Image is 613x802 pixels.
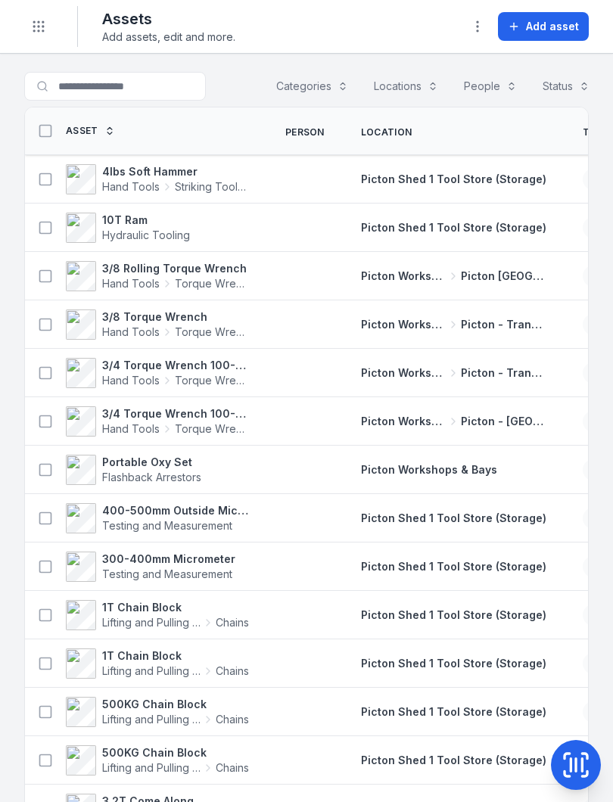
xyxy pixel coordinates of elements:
[102,373,160,388] span: Hand Tools
[102,8,235,30] h2: Assets
[102,615,201,630] span: Lifting and Pulling Tools
[66,261,249,291] a: 3/8 Rolling Torque WrenchHand ToolsTorque Wrench
[102,421,160,437] span: Hand Tools
[66,552,235,582] a: 300-400mm MicrometerTesting and Measurement
[361,462,497,477] a: Picton Workshops & Bays
[66,309,249,340] a: 3/8 Torque WrenchHand ToolsTorque Wrench
[361,173,546,185] span: Picton Shed 1 Tool Store (Storage)
[461,317,546,332] span: Picton - Transmission Bay
[266,72,358,101] button: Categories
[66,455,201,485] a: Portable Oxy SetFlashback Arrestors
[361,657,546,670] span: Picton Shed 1 Tool Store (Storage)
[461,365,546,381] span: Picton - Transmission Bay
[361,511,546,526] a: Picton Shed 1 Tool Store (Storage)
[102,600,249,615] strong: 1T Chain Block
[583,126,603,138] span: Tag
[285,126,325,138] span: Person
[102,697,249,712] strong: 500KG Chain Block
[526,19,579,34] span: Add asset
[361,172,546,187] a: Picton Shed 1 Tool Store (Storage)
[102,213,190,228] strong: 10T Ram
[361,365,546,381] a: Picton Workshops & BaysPicton - Transmission Bay
[216,664,249,679] span: Chains
[66,125,115,137] a: Asset
[102,760,201,776] span: Lifting and Pulling Tools
[361,511,546,524] span: Picton Shed 1 Tool Store (Storage)
[361,608,546,623] a: Picton Shed 1 Tool Store (Storage)
[216,615,249,630] span: Chains
[364,72,448,101] button: Locations
[66,125,98,137] span: Asset
[102,455,201,470] strong: Portable Oxy Set
[361,317,546,332] a: Picton Workshops & BaysPicton - Transmission Bay
[102,552,235,567] strong: 300-400mm Micrometer
[533,72,599,101] button: Status
[361,608,546,621] span: Picton Shed 1 Tool Store (Storage)
[361,754,546,766] span: Picton Shed 1 Tool Store (Storage)
[175,276,249,291] span: Torque Wrench
[361,560,546,573] span: Picton Shed 1 Tool Store (Storage)
[102,228,190,241] span: Hydraulic Tooling
[24,12,53,41] button: Toggle navigation
[102,179,160,194] span: Hand Tools
[102,358,249,373] strong: 3/4 Torque Wrench 100-600 ft/lbs 0320601267
[102,164,249,179] strong: 4lbs Soft Hammer
[361,317,447,332] span: Picton Workshops & Bays
[361,126,412,138] span: Location
[66,164,249,194] a: 4lbs Soft HammerHand ToolsStriking Tools / Hammers
[361,414,447,429] span: Picton Workshops & Bays
[102,745,249,760] strong: 500KG Chain Block
[102,30,235,45] span: Add assets, edit and more.
[361,365,447,381] span: Picton Workshops & Bays
[361,656,546,671] a: Picton Shed 1 Tool Store (Storage)
[102,712,201,727] span: Lifting and Pulling Tools
[216,760,249,776] span: Chains
[461,414,546,429] span: Picton - [GEOGRAPHIC_DATA]
[361,463,497,476] span: Picton Workshops & Bays
[498,12,589,41] button: Add asset
[361,220,546,235] a: Picton Shed 1 Tool Store (Storage)
[361,704,546,720] a: Picton Shed 1 Tool Store (Storage)
[216,712,249,727] span: Chains
[66,648,249,679] a: 1T Chain BlockLifting and Pulling ToolsChains
[102,503,249,518] strong: 400-500mm Outside Micrometer
[102,406,249,421] strong: 3/4 Torque Wrench 100-600 ft/lbs 447
[361,221,546,234] span: Picton Shed 1 Tool Store (Storage)
[361,269,447,284] span: Picton Workshops & Bays
[102,648,249,664] strong: 1T Chain Block
[361,269,546,284] a: Picton Workshops & BaysPicton [GEOGRAPHIC_DATA]
[66,358,249,388] a: 3/4 Torque Wrench 100-600 ft/lbs 0320601267Hand ToolsTorque Wrench
[175,325,249,340] span: Torque Wrench
[66,697,249,727] a: 500KG Chain BlockLifting and Pulling ToolsChains
[361,705,546,718] span: Picton Shed 1 Tool Store (Storage)
[461,269,546,284] span: Picton [GEOGRAPHIC_DATA]
[361,559,546,574] a: Picton Shed 1 Tool Store (Storage)
[102,471,201,483] span: Flashback Arrestors
[175,373,249,388] span: Torque Wrench
[102,664,201,679] span: Lifting and Pulling Tools
[66,745,249,776] a: 500KG Chain BlockLifting and Pulling ToolsChains
[66,600,249,630] a: 1T Chain BlockLifting and Pulling ToolsChains
[361,753,546,768] a: Picton Shed 1 Tool Store (Storage)
[66,406,249,437] a: 3/4 Torque Wrench 100-600 ft/lbs 447Hand ToolsTorque Wrench
[102,519,232,532] span: Testing and Measurement
[102,325,160,340] span: Hand Tools
[66,213,190,243] a: 10T RamHydraulic Tooling
[102,567,232,580] span: Testing and Measurement
[175,179,249,194] span: Striking Tools / Hammers
[66,503,249,533] a: 400-500mm Outside MicrometerTesting and Measurement
[102,276,160,291] span: Hand Tools
[102,261,249,276] strong: 3/8 Rolling Torque Wrench
[102,309,249,325] strong: 3/8 Torque Wrench
[361,414,546,429] a: Picton Workshops & BaysPicton - [GEOGRAPHIC_DATA]
[454,72,527,101] button: People
[175,421,249,437] span: Torque Wrench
